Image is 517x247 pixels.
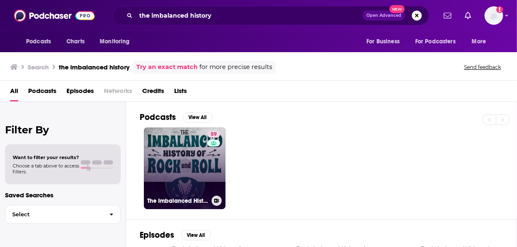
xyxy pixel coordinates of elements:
h3: The Imbalanced History of Rock and Roll [147,197,208,205]
button: Show profile menu [485,6,503,25]
img: User Profile [485,6,503,25]
button: Select [5,205,121,224]
h3: Search [28,63,49,71]
a: PodcastsView All [140,112,213,122]
a: Credits [142,84,164,101]
span: Open Advanced [366,13,401,18]
a: Episodes [66,84,94,101]
a: All [10,84,18,101]
span: for more precise results [199,62,272,72]
h2: Podcasts [140,112,176,122]
a: Podcasts [28,84,56,101]
button: Open AdvancedNew [363,11,405,21]
svg: Add a profile image [496,6,503,13]
a: 59The Imbalanced History of Rock and Roll [144,127,225,209]
a: Show notifications dropdown [440,8,455,23]
img: Podchaser - Follow, Share and Rate Podcasts [14,8,95,24]
button: open menu [94,34,141,50]
span: Logged in as LBPublicity2 [485,6,503,25]
button: open menu [361,34,410,50]
span: 59 [211,130,217,139]
input: Search podcasts, credits, & more... [136,9,363,22]
a: 59 [207,131,220,138]
button: open menu [410,34,468,50]
span: For Business [366,36,400,48]
h2: Episodes [140,230,174,240]
span: Monitoring [100,36,130,48]
span: More [472,36,486,48]
span: For Podcasters [415,36,456,48]
span: New [390,5,405,13]
button: Send feedback [461,64,504,71]
button: open menu [466,34,497,50]
span: Charts [66,36,85,48]
a: EpisodesView All [140,230,211,240]
a: Lists [174,84,187,101]
h3: the imbalanced history [59,63,130,71]
span: Podcasts [26,36,51,48]
a: Try an exact match [136,62,198,72]
a: Charts [61,34,90,50]
div: Search podcasts, credits, & more... [113,6,429,25]
span: Choose a tab above to access filters. [13,163,79,175]
a: Show notifications dropdown [461,8,475,23]
button: View All [181,230,211,240]
span: Select [5,212,103,217]
button: View All [183,112,213,122]
span: Networks [104,84,132,101]
button: open menu [20,34,62,50]
p: Saved Searches [5,191,121,199]
span: Want to filter your results? [13,154,79,160]
h2: Filter By [5,124,121,136]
